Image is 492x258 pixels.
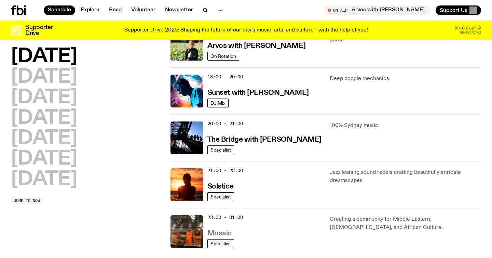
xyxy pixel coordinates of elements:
[330,168,481,185] p: Jazz leaning sound rebels crafting beautifully intricate dreamscapes.
[124,27,368,34] p: Supporter Drive 2025: Shaping the future of our city’s music, arts, and culture - with the help o...
[44,5,75,15] a: Schedule
[11,47,77,66] button: [DATE]
[207,145,234,154] a: Specialist
[207,136,322,143] h3: The Bridge with [PERSON_NAME]
[11,170,77,189] button: [DATE]
[207,89,309,96] h3: Sunset with [PERSON_NAME]
[324,5,430,15] button: On AirArvos with [PERSON_NAME]
[161,5,197,15] a: Newsletter
[127,5,160,15] a: Volunteer
[210,194,231,199] span: Specialist
[11,129,77,148] button: [DATE]
[210,100,225,105] span: DJ Mix
[207,74,243,80] span: 18:00 - 20:00
[11,197,43,204] button: Jump to now
[207,41,305,50] a: Arvos with [PERSON_NAME]
[25,25,53,36] h3: Supporter Drive
[207,182,233,190] a: Solstice
[14,199,40,203] span: Jump to now
[455,26,481,30] span: 09:08:32:32
[440,7,467,13] span: Support Us
[207,167,243,174] span: 21:00 - 23:00
[207,183,233,190] h3: Solstice
[170,121,203,154] img: People climb Sydney's Harbour Bridge
[207,88,309,96] a: Sunset with [PERSON_NAME]
[210,53,236,59] span: On Rotation
[207,192,234,201] a: Specialist
[170,168,203,201] img: A girl standing in the ocean as waist level, staring into the rise of the sun.
[210,147,231,152] span: Specialist
[207,229,232,237] a: Mosaic
[207,239,234,248] a: Specialist
[170,28,203,61] img: Bri is smiling and wearing a black t-shirt. She is standing in front of a lush, green field. Ther...
[207,42,305,50] h3: Arvos with [PERSON_NAME]
[330,215,481,232] p: Creating a community for Middle Eastern, [DEMOGRAPHIC_DATA], and African Culture.
[207,214,243,221] span: 23:00 - 01:00
[330,75,481,83] p: Deep boogie mechanics.
[207,99,229,107] a: DJ Mix
[207,230,232,237] h3: Mosaic
[11,109,77,128] button: [DATE]
[11,150,77,169] button: [DATE]
[330,121,481,130] p: 100% Sydney music
[207,120,243,127] span: 20:00 - 21:00
[170,215,203,248] img: Tommy and Jono Playing at a fundraiser for Palestine
[436,5,481,15] button: Support Us
[170,75,203,107] img: Simon Caldwell stands side on, looking downwards. He has headphones on. Behind him is a brightly ...
[11,88,77,107] button: [DATE]
[77,5,104,15] a: Explore
[105,5,126,15] a: Read
[207,135,322,143] a: The Bridge with [PERSON_NAME]
[207,52,239,61] a: On Rotation
[11,68,77,87] button: [DATE]
[460,31,481,35] span: Remaining
[210,241,231,246] span: Specialist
